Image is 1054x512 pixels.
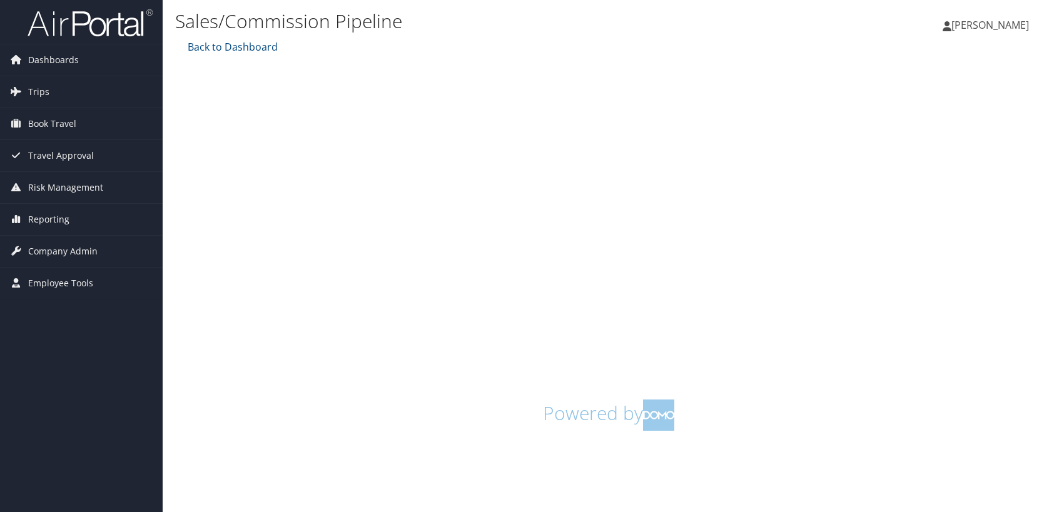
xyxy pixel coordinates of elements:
[185,399,1032,431] h1: Powered by
[28,140,94,171] span: Travel Approval
[28,172,103,203] span: Risk Management
[28,108,76,139] span: Book Travel
[28,268,93,299] span: Employee Tools
[185,40,278,54] a: Back to Dashboard
[943,6,1041,44] a: [PERSON_NAME]
[28,8,153,38] img: airportal-logo.png
[28,44,79,76] span: Dashboards
[643,399,674,431] img: domo-logo.png
[28,204,69,235] span: Reporting
[175,8,752,34] h1: Sales/Commission Pipeline
[28,236,98,267] span: Company Admin
[28,76,49,108] span: Trips
[951,18,1029,32] span: [PERSON_NAME]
